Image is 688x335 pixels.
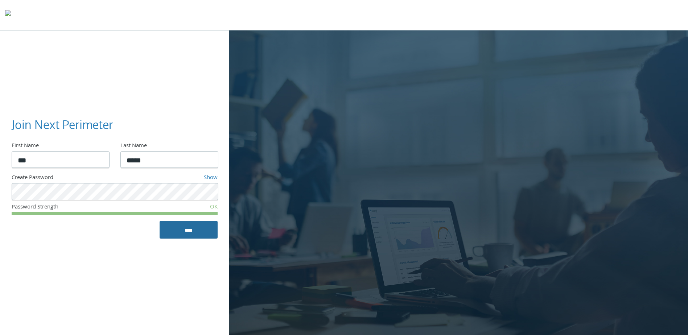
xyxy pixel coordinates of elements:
[204,173,218,183] a: Show
[12,203,149,212] div: Password Strength
[120,142,218,151] div: Last Name
[149,203,218,212] div: OK
[12,142,109,151] div: First Name
[5,8,11,22] img: todyl-logo-dark.svg
[12,174,143,183] div: Create Password
[12,117,212,133] h3: Join Next Perimeter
